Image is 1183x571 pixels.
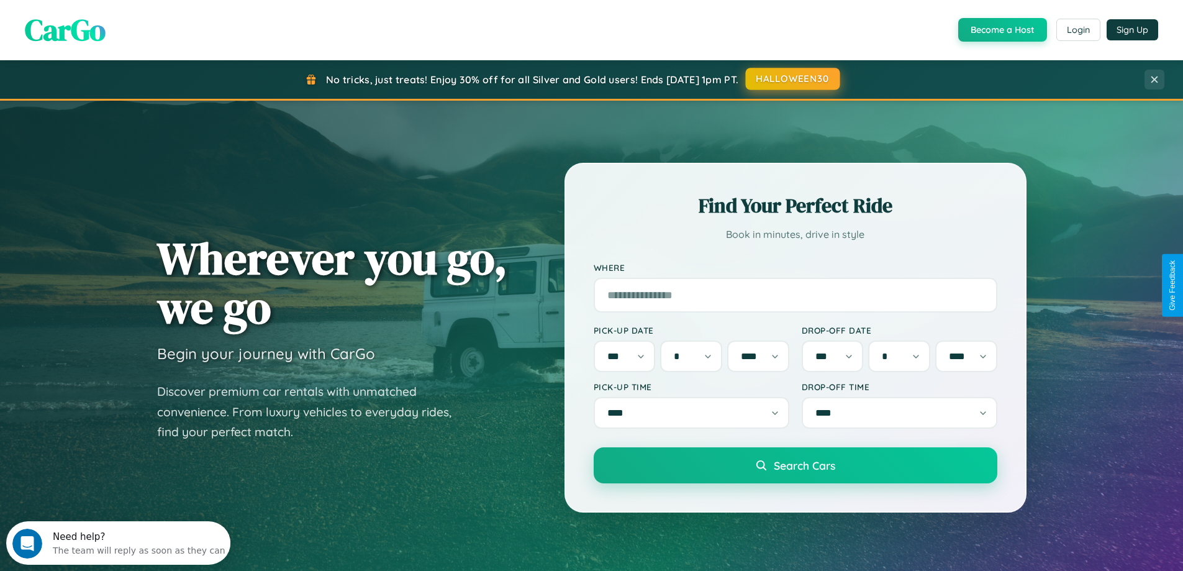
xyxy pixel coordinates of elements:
[47,11,219,21] div: Need help?
[802,325,997,336] label: Drop-off Date
[958,18,1047,42] button: Become a Host
[1056,19,1100,41] button: Login
[1107,19,1158,40] button: Sign Up
[157,234,507,332] h1: Wherever you go, we go
[594,447,997,483] button: Search Cars
[1168,260,1177,311] div: Give Feedback
[12,529,42,559] iframe: Intercom live chat
[47,21,219,34] div: The team will reply as soon as they can
[774,459,835,472] span: Search Cars
[594,325,789,336] label: Pick-up Date
[746,68,840,90] button: HALLOWEEN30
[157,381,468,442] p: Discover premium car rentals with unmatched convenience. From luxury vehicles to everyday rides, ...
[594,226,997,244] p: Book in minutes, drive in style
[25,9,106,50] span: CarGo
[594,381,789,392] label: Pick-up Time
[326,73,738,86] span: No tricks, just treats! Enjoy 30% off for all Silver and Gold users! Ends [DATE] 1pm PT.
[802,381,997,392] label: Drop-off Time
[594,192,997,219] h2: Find Your Perfect Ride
[5,5,231,39] div: Open Intercom Messenger
[157,344,375,363] h3: Begin your journey with CarGo
[594,262,997,273] label: Where
[6,521,230,565] iframe: Intercom live chat discovery launcher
